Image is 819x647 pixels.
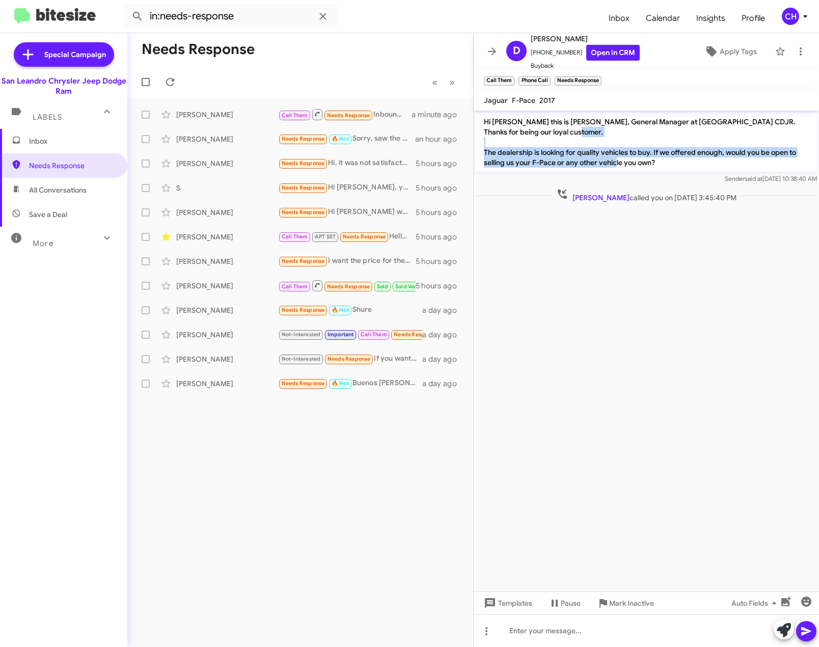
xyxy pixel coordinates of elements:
div: Inbound Call [278,108,412,121]
div: [PERSON_NAME] [176,281,278,291]
span: Special Campaign [44,49,106,60]
div: 5 hours ago [416,183,465,193]
div: Hi [PERSON_NAME] was so great and her customer service was top tier. It was really nice to speak ... [278,206,416,218]
span: 2017 [539,96,555,105]
span: Call Them [282,283,308,290]
span: Insights [688,4,733,33]
div: 5 hours ago [416,158,465,169]
div: [PERSON_NAME] [176,354,278,364]
div: [PERSON_NAME] [176,256,278,266]
div: [PERSON_NAME] [176,305,278,315]
span: Needs Response [327,112,370,119]
div: Inbound Call [278,279,416,292]
span: [PHONE_NUMBER] [531,45,640,61]
span: Needs Response [29,160,116,171]
span: Jaguar [484,96,508,105]
div: I want the price for the truck you are selling [278,255,416,267]
button: Mark Inactive [589,594,662,612]
div: [PERSON_NAME] [176,330,278,340]
span: Templates [482,594,532,612]
div: [PERSON_NAME] [176,110,278,120]
span: Call Them [361,331,387,338]
div: [PERSON_NAME] [176,207,278,218]
span: Buyback [531,61,640,71]
div: CH [782,8,799,25]
small: Phone Call [518,76,550,86]
span: Needs Response [282,136,325,142]
div: 5 hours ago [416,256,465,266]
span: Needs Response [282,380,325,387]
a: Special Campaign [14,42,114,67]
a: Calendar [638,4,688,33]
div: Hi, it was not satisfactory. I thought I will get good deal and I will finalize the deal but I di... [278,157,416,169]
span: D [513,43,521,59]
span: Auto Fields [731,594,780,612]
span: Mark Inactive [609,594,654,612]
span: Needs Response [282,258,325,264]
h1: Needs Response [142,41,255,58]
span: Needs Response [327,283,370,290]
div: a minute ago [412,110,465,120]
span: Pause [561,594,581,612]
span: Needs Response [282,307,325,313]
span: APT SET [315,233,336,240]
div: a day ago [422,354,465,364]
span: Not-Interested [282,331,321,338]
span: Needs Response [394,331,437,338]
button: CH [773,8,808,25]
span: said at [745,175,762,182]
small: Call Them [484,76,514,86]
div: a day ago [422,379,465,389]
button: Next [443,72,461,93]
span: Needs Response [343,233,386,240]
span: 🔥 Hot [332,380,349,387]
span: Needs Response [327,356,371,362]
div: an hour ago [415,134,465,144]
span: Needs Response [282,184,325,191]
button: Templates [474,594,540,612]
span: 🔥 Hot [332,307,349,313]
span: « [432,76,438,89]
span: 🔥 Hot [332,136,349,142]
div: Shure [278,304,422,316]
span: Not-Interested [282,356,321,362]
span: Labels [33,113,62,122]
span: Needs Response [282,160,325,167]
span: Sender [DATE] 10:38:40 AM [725,175,817,182]
span: Save a Deal [29,209,67,220]
div: Hi [PERSON_NAME], yes have been there but I guess pricing didn’t worked so if you can make it the... [278,182,416,194]
div: [PERSON_NAME] [176,134,278,144]
div: Hello [PERSON_NAME], Thanks for the follow up. [PERSON_NAME] took care of us and all was good. Ju... [278,231,416,242]
button: Previous [426,72,444,93]
span: » [449,76,455,89]
div: Sorry, saw the CDJR and got confused. Yes, we did. We spoke with [PERSON_NAME], a manager, who qu... [278,133,415,145]
a: Open in CRM [586,45,640,61]
div: a day ago [422,305,465,315]
div: 5 hours ago [416,207,465,218]
span: Apply Tags [720,42,757,61]
span: Profile [733,4,773,33]
span: Important [327,331,354,338]
div: [PERSON_NAME] [176,158,278,169]
div: a day ago [422,330,465,340]
a: Inbox [600,4,638,33]
span: F-Pace [512,96,535,105]
div: 5 hours ago [416,281,465,291]
span: Call Them [282,112,308,119]
span: [PERSON_NAME] [531,33,640,45]
div: 5 hours ago [416,232,465,242]
span: More [33,239,53,248]
span: Sold [377,283,389,290]
div: [PERSON_NAME] [176,379,278,389]
button: Pause [540,594,589,612]
nav: Page navigation example [426,72,461,93]
span: All Conversations [29,185,87,195]
small: Needs Response [555,76,602,86]
div: S [176,183,278,193]
div: [PERSON_NAME] [176,232,278,242]
span: [PERSON_NAME] [572,193,630,202]
div: Buenos [PERSON_NAME] tiene buenas ofertas de carros [278,378,422,389]
div: If you want to offer for that I'd be willing to listen [278,353,422,365]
